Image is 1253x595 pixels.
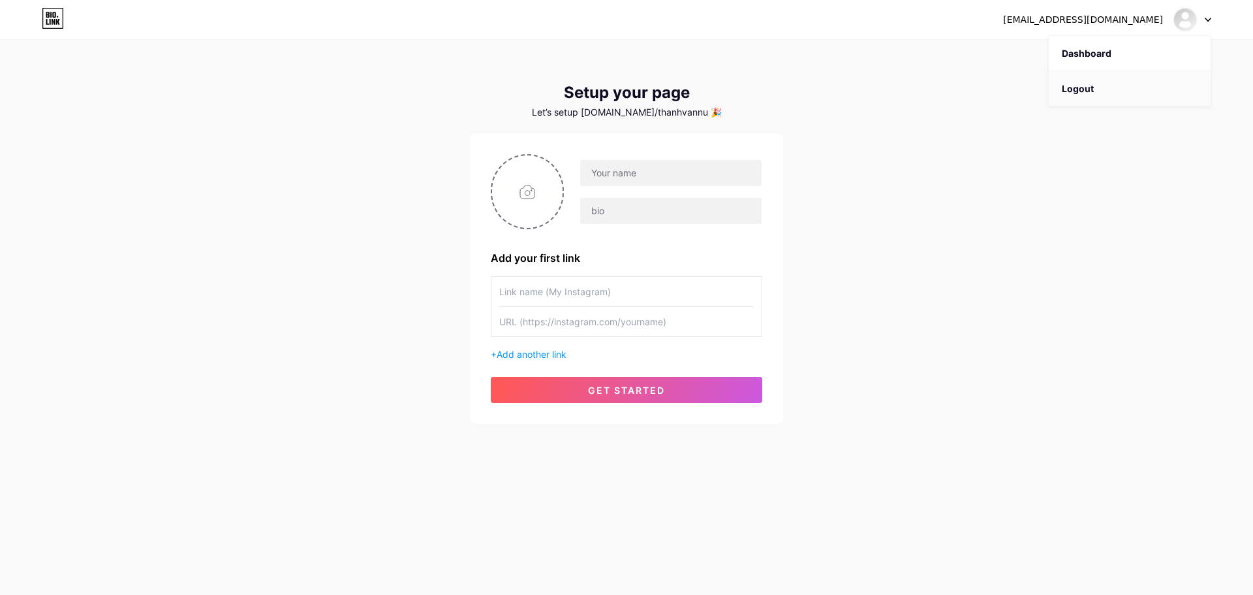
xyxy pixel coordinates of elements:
[1049,36,1211,71] a: Dashboard
[470,107,783,118] div: Let’s setup [DOMAIN_NAME]/thanhvannu 🎉
[580,198,762,224] input: bio
[470,84,783,102] div: Setup your page
[491,377,762,403] button: get started
[580,160,762,186] input: Your name
[491,347,762,361] div: +
[499,277,754,306] input: Link name (My Instagram)
[1003,13,1163,27] div: [EMAIL_ADDRESS][DOMAIN_NAME]
[491,250,762,266] div: Add your first link
[1173,7,1198,32] img: Thanh Van Tran
[588,385,665,396] span: get started
[1049,71,1211,106] li: Logout
[499,307,754,336] input: URL (https://instagram.com/yourname)
[497,349,566,360] span: Add another link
